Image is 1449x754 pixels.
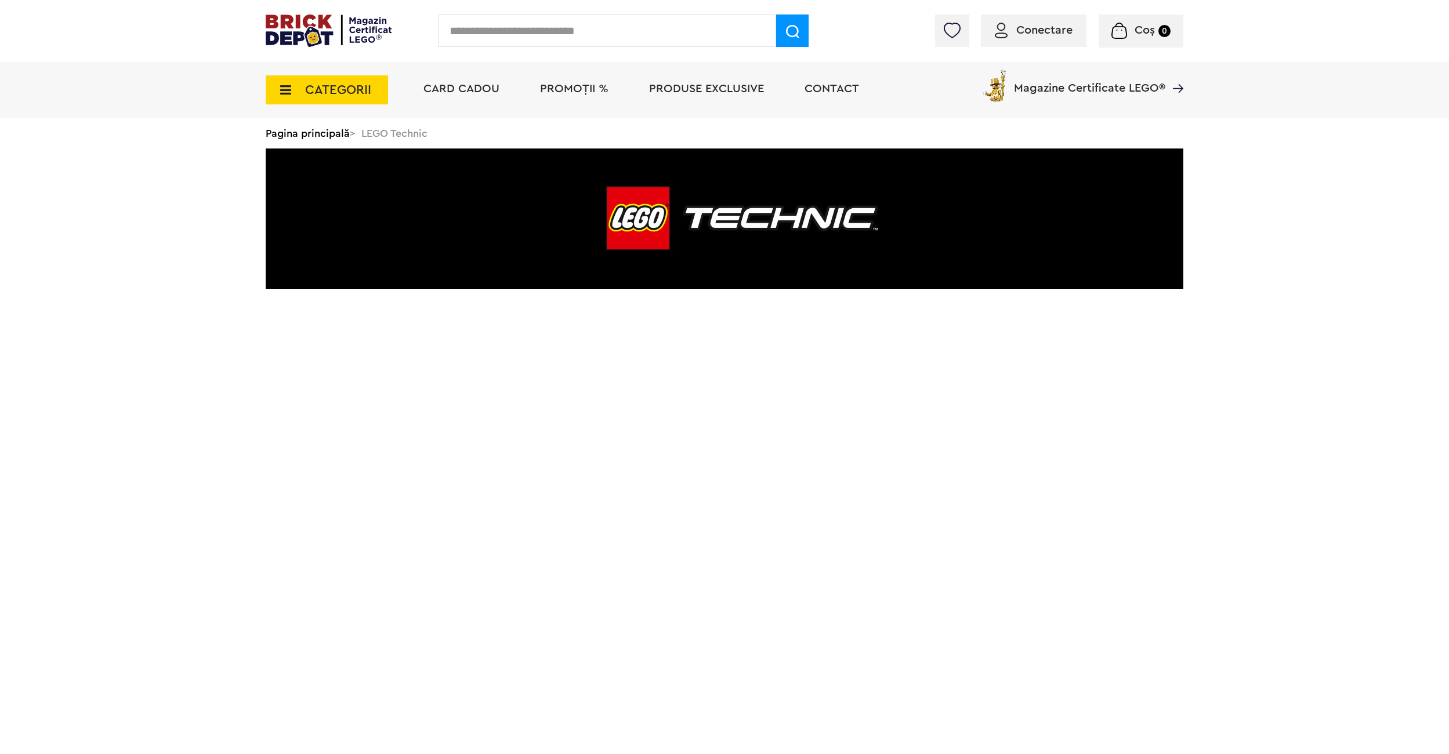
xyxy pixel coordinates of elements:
[1016,24,1073,36] span: Conectare
[423,83,499,95] a: Card Cadou
[266,118,1183,148] div: > LEGO Technic
[305,84,371,96] span: CATEGORII
[1158,25,1171,37] small: 0
[266,128,350,139] a: Pagina principală
[1165,67,1183,79] a: Magazine Certificate LEGO®
[540,83,608,95] a: PROMOȚII %
[995,24,1073,36] a: Conectare
[1135,24,1155,36] span: Coș
[805,83,859,95] a: Contact
[266,148,1183,289] img: LEGO Technic
[1014,67,1165,94] span: Magazine Certificate LEGO®
[649,83,764,95] a: Produse exclusive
